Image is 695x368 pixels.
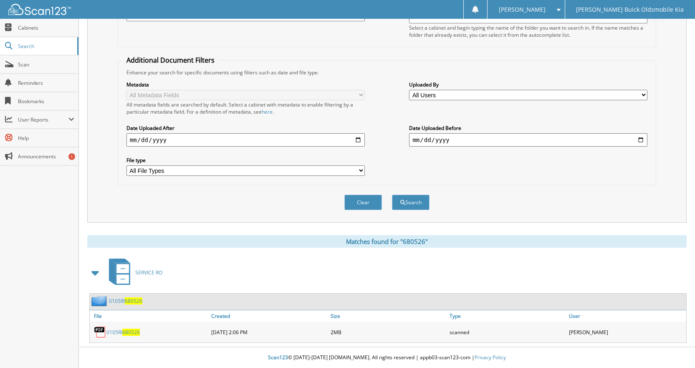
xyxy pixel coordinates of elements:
button: Search [392,195,430,210]
a: Size [329,310,448,322]
a: Type [447,310,567,322]
span: Announcements [18,153,74,160]
div: © [DATE]-[DATE] [DOMAIN_NAME]. All rights reserved | appb03-scan123-com | [79,348,695,368]
a: 0105RI680526 [106,329,140,336]
legend: Additional Document Filters [122,56,219,65]
a: here [262,108,273,115]
input: end [409,133,647,147]
span: 680526 [125,297,142,305]
div: [DATE] 2:06 PM [209,324,329,340]
div: 1 [68,153,75,160]
span: Bookmarks [18,98,74,105]
a: File [90,310,209,322]
span: Scan [18,61,74,68]
span: 680526 [122,329,140,336]
img: PDF.png [94,326,106,338]
span: Help [18,135,74,142]
div: Select a cabinet and begin typing the name of the folder you want to search in. If the name match... [409,24,647,38]
div: [PERSON_NAME] [567,324,686,340]
span: Scan123 [268,354,288,361]
span: [PERSON_NAME] Buick Oldsmobile Kia [576,7,684,12]
div: Enhance your search for specific documents using filters such as date and file type. [122,69,652,76]
span: [PERSON_NAME] [499,7,546,12]
span: SERVICE RO [135,269,162,276]
img: scan123-logo-white.svg [8,4,71,15]
label: Uploaded By [409,81,647,88]
button: Clear [344,195,382,210]
label: Metadata [126,81,365,88]
img: folder2.png [91,296,109,306]
a: 0105RI680526 [109,297,142,305]
label: File type [126,157,365,164]
span: Reminders [18,79,74,86]
a: User [567,310,686,322]
a: Created [209,310,329,322]
div: All metadata fields are searched by default. Select a cabinet with metadata to enable filtering b... [126,101,365,115]
span: Cabinets [18,24,74,31]
div: Matches found for "680526" [87,235,687,248]
span: User Reports [18,116,68,123]
div: scanned [447,324,567,340]
div: 2MB [329,324,448,340]
span: Search [18,43,73,50]
a: SERVICE RO [104,256,162,289]
label: Date Uploaded Before [409,124,647,132]
a: Privacy Policy [475,354,506,361]
label: Date Uploaded After [126,124,365,132]
input: start [126,133,365,147]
